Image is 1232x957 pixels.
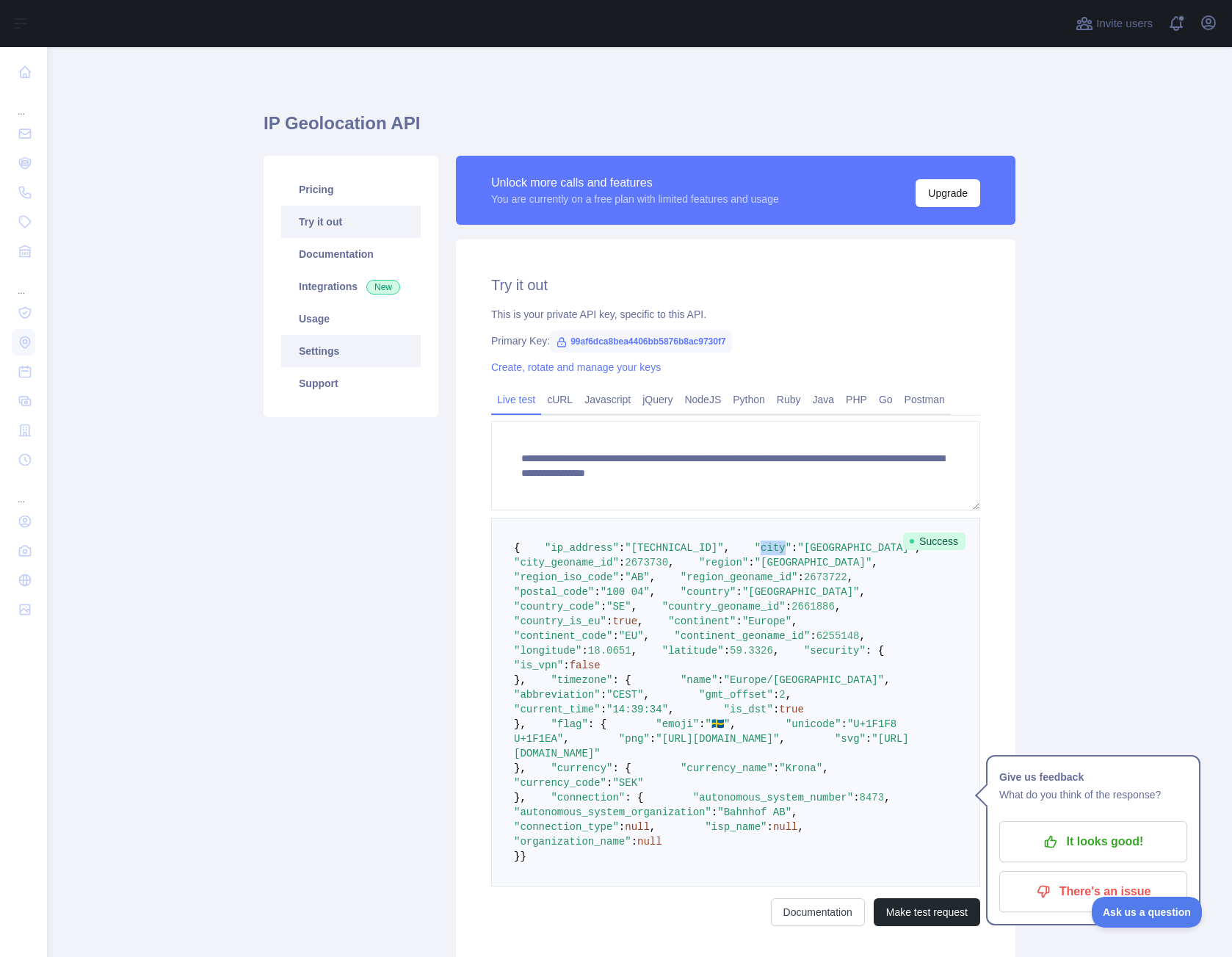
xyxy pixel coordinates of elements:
[807,388,841,411] a: Java
[662,601,786,613] span: "country_geoname_id"
[872,557,877,568] span: ,
[730,718,736,730] span: ,
[1073,12,1156,35] button: Invite users
[771,898,865,926] a: Documentation
[736,615,742,627] span: :
[619,630,644,642] span: "EU"
[773,821,798,833] span: null
[999,871,1187,912] button: There's an issue
[601,586,650,598] span: "100 04"
[606,601,631,613] span: "SE"
[366,280,400,295] span: New
[816,630,860,642] span: 6255148
[606,615,612,627] span: :
[594,586,600,598] span: :
[711,806,717,818] span: :
[563,660,569,671] span: :
[650,586,656,598] span: ,
[699,718,705,730] span: :
[650,821,656,833] span: ,
[491,174,779,192] div: Unlock more calls and features
[791,806,797,818] span: ,
[514,851,520,862] span: }
[619,542,625,554] span: :
[514,836,631,848] span: "organization_name"
[786,689,791,701] span: ,
[693,792,853,803] span: "autonomous_system_number"
[491,388,541,411] a: Live test
[835,601,841,613] span: ,
[668,557,674,568] span: ,
[779,733,785,745] span: ,
[791,601,835,613] span: 2661886
[264,112,1015,147] h1: IP Geolocation API
[619,733,650,745] span: "png"
[514,601,601,613] span: "country_code"
[631,836,637,848] span: :
[717,674,723,686] span: :
[779,689,785,701] span: 2
[804,645,866,657] span: "security"
[514,704,601,715] span: "current_time"
[514,615,606,627] span: "country_is_eu"
[786,718,841,730] span: "unicode"
[625,542,723,554] span: "[TECHNICAL_ID]"
[491,275,980,295] h2: Try it out
[514,806,711,818] span: "autonomous_system_organization"
[625,792,643,803] span: : {
[847,571,853,583] span: ,
[730,645,773,657] span: 59.3326
[619,821,625,833] span: :
[570,660,601,671] span: false
[606,704,668,715] span: "14:39:34"
[656,733,779,745] span: "[URL][DOMAIN_NAME]"
[804,571,847,583] span: 2673722
[514,586,594,598] span: "postal_code"
[699,689,773,701] span: "gmt_offset"
[541,388,579,411] a: cURL
[724,645,730,657] span: :
[705,821,767,833] span: "isp_name"
[643,689,649,701] span: ,
[668,615,736,627] span: "continent"
[999,786,1187,803] p: What do you think of the response?
[773,689,779,701] span: :
[601,689,606,701] span: :
[606,689,643,701] span: "CEST"
[12,476,35,505] div: ...
[748,557,754,568] span: :
[650,733,656,745] span: :
[755,542,791,554] span: "city"
[999,768,1187,786] h1: Give us feedback
[491,361,661,373] a: Create, rotate and manage your keys
[798,821,804,833] span: ,
[791,615,797,627] span: ,
[840,388,873,411] a: PHP
[884,674,890,686] span: ,
[514,689,601,701] span: "abbreviation"
[612,630,618,642] span: :
[791,542,797,554] span: :
[581,645,587,657] span: :
[514,542,520,554] span: {
[637,388,678,411] a: jQuery
[681,571,798,583] span: "region_geoname_id"
[699,557,748,568] span: "region"
[810,630,816,642] span: :
[755,557,872,568] span: "[GEOGRAPHIC_DATA]"
[1010,879,1176,904] p: There's an issue
[779,762,822,774] span: "Krona"
[1096,15,1153,32] span: Invite users
[662,645,724,657] span: "latitude"
[727,388,771,411] a: Python
[625,821,650,833] span: null
[514,792,526,803] span: },
[637,836,662,848] span: null
[551,674,612,686] span: "timezone"
[588,645,631,657] span: 18.0651
[514,674,526,686] span: },
[631,601,637,613] span: ,
[563,733,569,745] span: ,
[619,571,625,583] span: :
[625,557,668,568] span: 2673730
